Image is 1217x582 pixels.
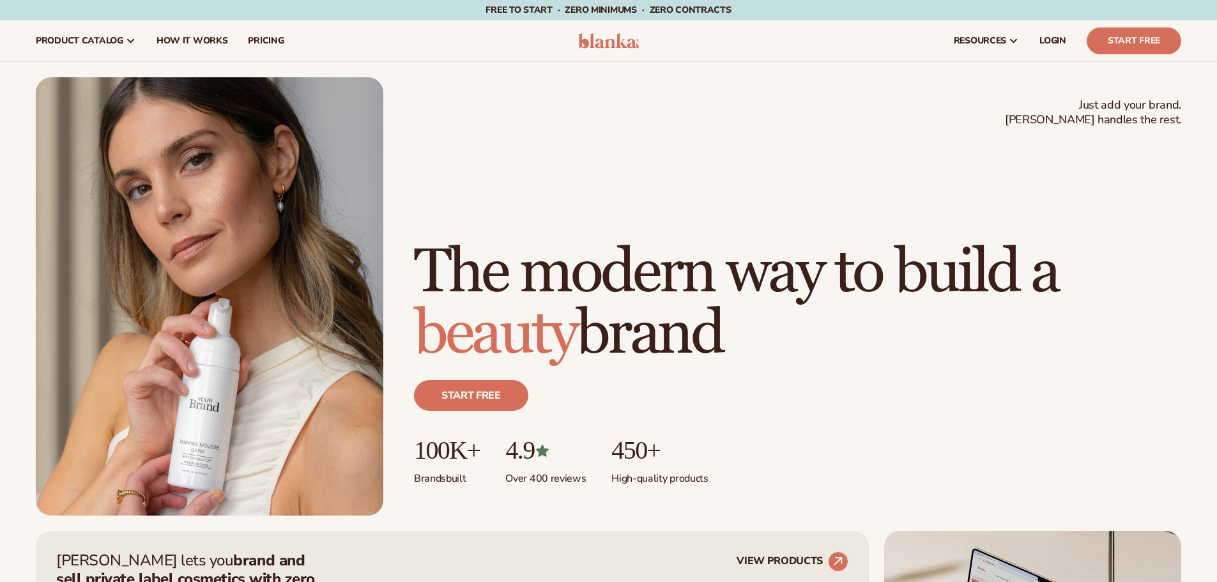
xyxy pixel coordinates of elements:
[248,36,284,46] span: pricing
[944,20,1029,61] a: resources
[1005,98,1181,128] span: Just add your brand. [PERSON_NAME] handles the rest.
[146,20,238,61] a: How It Works
[611,436,708,464] p: 450+
[1087,27,1181,54] a: Start Free
[414,436,480,464] p: 100K+
[611,464,708,486] p: High-quality products
[486,4,731,16] span: Free to start · ZERO minimums · ZERO contracts
[505,436,586,464] p: 4.9
[238,20,294,61] a: pricing
[737,551,848,572] a: VIEW PRODUCTS
[414,296,576,371] span: beauty
[954,36,1006,46] span: resources
[505,464,586,486] p: Over 400 reviews
[26,20,146,61] a: product catalog
[1029,20,1076,61] a: LOGIN
[157,36,228,46] span: How It Works
[36,36,123,46] span: product catalog
[1039,36,1066,46] span: LOGIN
[414,380,528,411] a: Start free
[414,464,480,486] p: Brands built
[414,242,1181,365] h1: The modern way to build a brand
[36,77,383,516] img: Female holding tanning mousse.
[578,33,639,49] img: logo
